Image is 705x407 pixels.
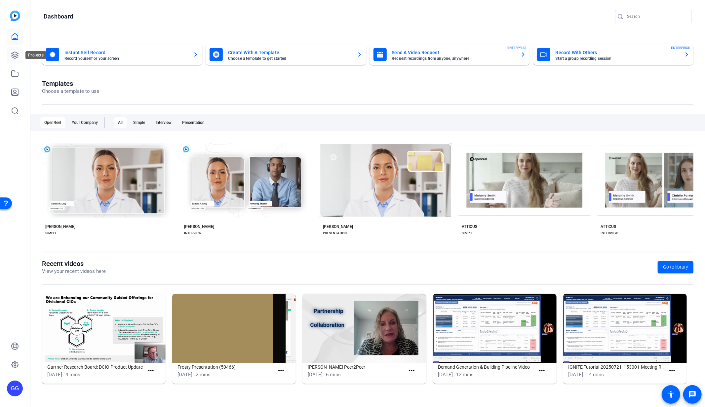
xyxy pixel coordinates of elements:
span: ENTERPRISE [671,45,690,50]
p: View your recent videos here [42,268,106,275]
div: PRESENTATION [323,231,347,236]
span: Go to library [663,264,688,271]
div: SIMPLE [462,231,473,236]
mat-icon: more_horiz [408,367,416,375]
div: GG [7,381,23,396]
span: 2 mins [196,372,211,378]
img: Tracy Orr Peer2Peer [302,294,426,363]
span: [DATE] [438,372,453,378]
img: Demand Generation & Building Pipeline Video [433,294,557,363]
span: [DATE] [568,372,583,378]
h1: Dashboard [44,13,73,20]
span: 4 mins [65,372,80,378]
div: OpenReel [40,117,65,128]
span: 6 mins [326,372,341,378]
mat-icon: more_horiz [538,367,546,375]
mat-card-subtitle: Choose a template to get started [228,56,351,60]
mat-card-title: Send A Video Request [392,49,515,56]
mat-card-title: Create With A Template [228,49,351,56]
h1: Frosty Presentation (50466) [177,363,274,371]
div: ATTICUS [601,224,616,229]
button: Create With A TemplateChoose a template to get started [206,44,366,65]
div: INTERVIEW [184,231,201,236]
mat-card-subtitle: Start a group recording session [556,56,679,60]
div: [PERSON_NAME] [323,224,353,229]
img: IGNITE Tutorial-20250721_153001-Meeting Recording [563,294,687,363]
div: Presentation [178,117,209,128]
span: 12 mins [456,372,474,378]
div: INTERVIEW [601,231,618,236]
div: Your Company [68,117,102,128]
mat-icon: message [688,390,696,398]
h1: Templates [42,80,99,88]
mat-icon: more_horiz [668,367,676,375]
button: Record With OthersStart a group recording sessionENTERPRISE [533,44,693,65]
button: Instant Self RecordRecord yourself or your screen [42,44,202,65]
mat-card-title: Record With Others [556,49,679,56]
mat-icon: more_horiz [277,367,286,375]
span: [DATE] [47,372,62,378]
div: [PERSON_NAME] [184,224,214,229]
input: Search [627,13,686,20]
div: Projects [25,51,46,59]
div: Simple [129,117,149,128]
div: All [114,117,127,128]
span: [DATE] [308,372,323,378]
span: ENTERPRISE [507,45,527,50]
h1: [PERSON_NAME] Peer2Peer [308,363,405,371]
h1: Demand Generation & Building Pipeline Video [438,363,535,371]
mat-card-subtitle: Request recordings from anyone, anywhere [392,56,515,60]
span: [DATE] [177,372,192,378]
button: Send A Video RequestRequest recordings from anyone, anywhereENTERPRISE [370,44,530,65]
h1: IGNITE Tutorial-20250721_153001-Meeting Recording [568,363,665,371]
div: SIMPLE [45,231,57,236]
mat-icon: more_horiz [147,367,155,375]
span: 14 mins [587,372,604,378]
mat-card-title: Instant Self Record [64,49,188,56]
a: Go to library [658,261,693,273]
img: Frosty Presentation (50466) [172,294,296,363]
mat-card-subtitle: Record yourself or your screen [64,56,188,60]
h1: Recent videos [42,260,106,268]
div: Interview [152,117,176,128]
img: Gartner Research Board: DCIO Product Update [42,294,166,363]
h1: Gartner Research Board: DCIO Product Update [47,363,144,371]
mat-icon: accessibility [667,390,675,398]
div: ATTICUS [462,224,477,229]
p: Choose a template to use [42,88,99,95]
img: blue-gradient.svg [10,11,20,21]
div: [PERSON_NAME] [45,224,75,229]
